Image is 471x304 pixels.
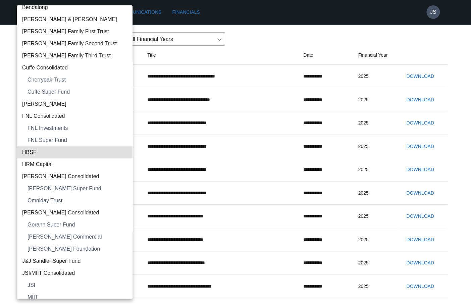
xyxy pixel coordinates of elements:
[22,172,127,181] span: [PERSON_NAME] Consolidated
[28,197,127,205] span: Omniday Trust
[22,3,127,11] span: Bendalong
[28,124,127,132] span: FNL Investments
[22,148,127,156] span: HBSF
[22,112,127,120] span: FNL Consolidated
[22,269,127,277] span: JSI/MIIT Consolidated
[22,15,127,23] span: [PERSON_NAME] & [PERSON_NAME]
[22,257,127,265] span: J&J Sandler Super Fund
[22,28,127,36] span: [PERSON_NAME] Family First Trust
[28,136,127,144] span: FNL Super Fund
[28,88,127,96] span: Cuffe Super Fund
[28,185,127,193] span: [PERSON_NAME] Super Fund
[22,40,127,48] span: [PERSON_NAME] Family Second Trust
[22,100,127,108] span: [PERSON_NAME]
[22,52,127,60] span: [PERSON_NAME] Family Third Trust
[28,221,127,229] span: Gorann Super Fund
[28,293,127,301] span: MIIT
[28,233,127,241] span: [PERSON_NAME] Commercial
[28,281,127,289] span: JSI
[22,209,127,217] span: [PERSON_NAME] Consolidated
[28,76,127,84] span: Cherryoak Trust
[22,160,127,168] span: HRM Capital
[22,64,127,72] span: Cuffe Consolidated
[28,245,127,253] span: [PERSON_NAME] Foundation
